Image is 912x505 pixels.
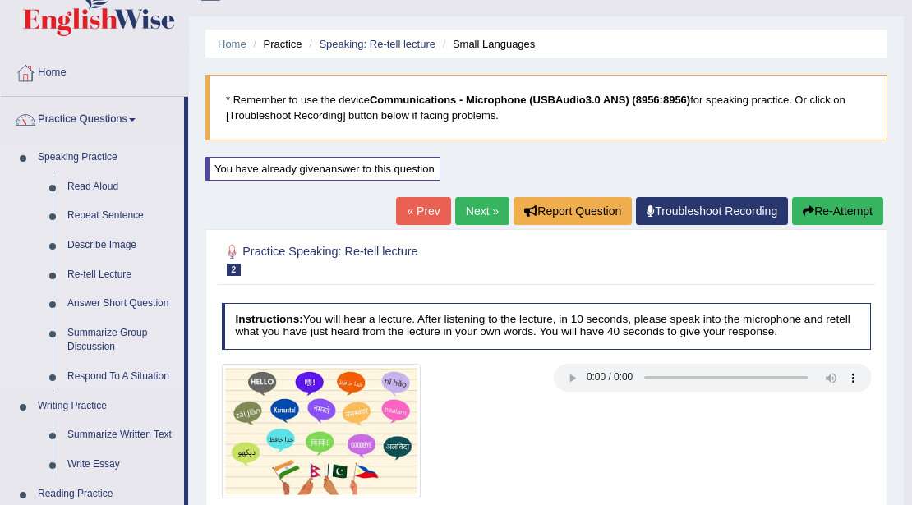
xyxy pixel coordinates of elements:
b: Instructions: [235,313,302,325]
li: Small Languages [439,36,536,52]
a: Repeat Sentence [60,201,184,231]
a: Answer Short Question [60,289,184,319]
a: Re-tell Lecture [60,260,184,290]
blockquote: * Remember to use the device for speaking practice. Or click on [Troubleshoot Recording] button b... [205,75,887,140]
a: Respond To A Situation [60,362,184,392]
a: Speaking: Re-tell lecture [319,38,435,50]
a: Write Essay [60,450,184,480]
a: Read Aloud [60,172,184,202]
a: Troubleshoot Recording [636,197,788,225]
a: « Prev [396,197,450,225]
a: Practice Questions [1,97,184,138]
h2: Practice Speaking: Re-tell lecture [222,241,624,276]
b: Communications - Microphone (USBAudio3.0 ANS) (8956:8956) [370,94,690,106]
h4: You will hear a lecture. After listening to the lecture, in 10 seconds, please speak into the mic... [222,303,872,350]
a: Speaking Practice [30,143,184,172]
span: 2 [227,264,242,276]
a: Home [218,38,246,50]
button: Report Question [514,197,632,225]
div: You have already given answer to this question [205,157,440,181]
li: Practice [249,36,302,52]
a: Describe Image [60,231,184,260]
a: Summarize Written Text [60,420,184,450]
a: Next » [455,197,509,225]
a: Home [1,50,188,91]
a: Writing Practice [30,392,184,421]
a: Summarize Group Discussion [60,319,184,362]
button: Re-Attempt [792,197,883,225]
